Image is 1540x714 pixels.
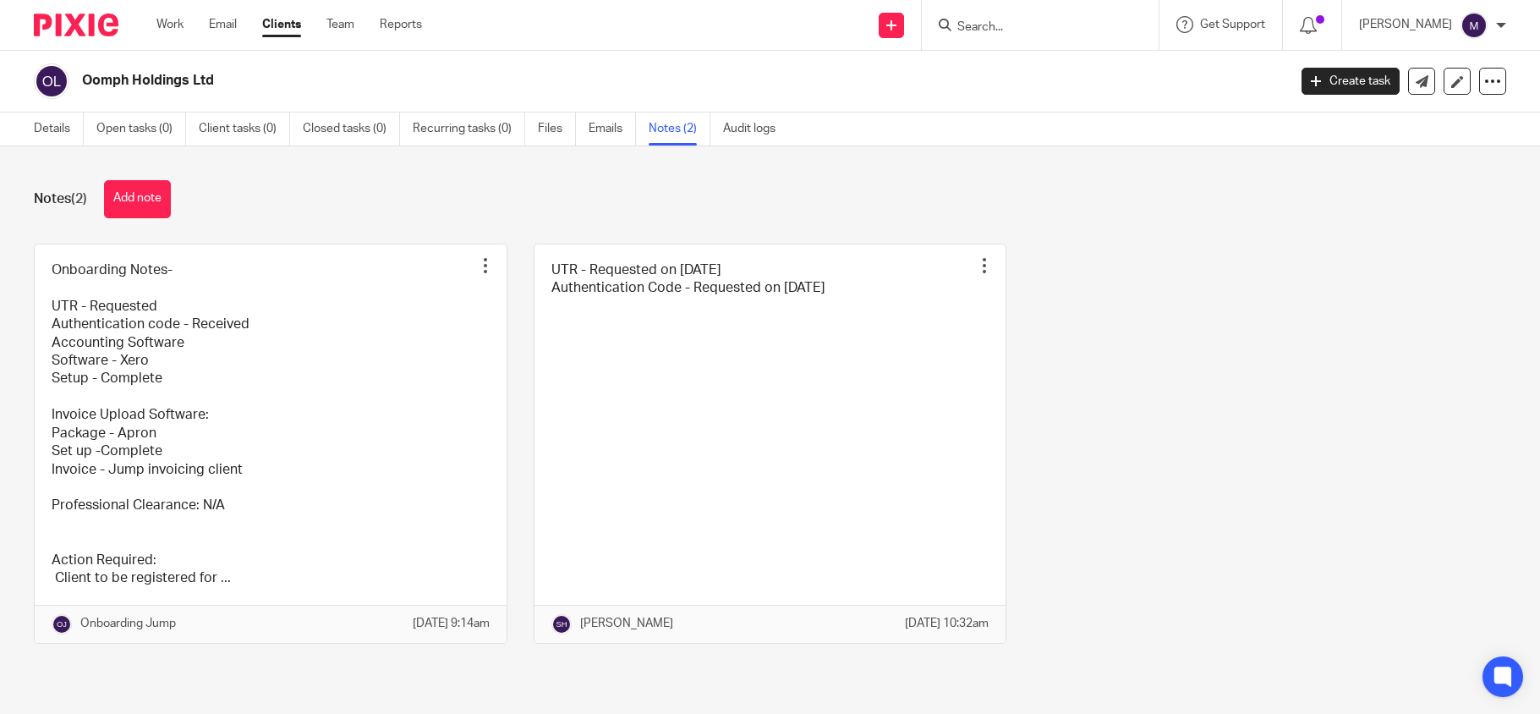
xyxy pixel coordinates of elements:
[1302,68,1400,95] a: Create task
[34,63,69,99] img: svg%3E
[34,113,84,146] a: Details
[209,16,237,33] a: Email
[905,615,989,632] p: [DATE] 10:32am
[538,113,576,146] a: Files
[413,615,490,632] p: [DATE] 9:14am
[82,72,1038,90] h2: Oomph Holdings Ltd
[723,113,788,146] a: Audit logs
[80,615,176,632] p: Onboarding Jump
[262,16,301,33] a: Clients
[551,614,572,634] img: svg%3E
[34,190,87,208] h1: Notes
[326,16,354,33] a: Team
[589,113,636,146] a: Emails
[156,16,184,33] a: Work
[649,113,710,146] a: Notes (2)
[380,16,422,33] a: Reports
[413,113,525,146] a: Recurring tasks (0)
[580,615,673,632] p: [PERSON_NAME]
[1359,16,1452,33] p: [PERSON_NAME]
[1461,12,1488,39] img: svg%3E
[1200,19,1265,30] span: Get Support
[71,192,87,206] span: (2)
[96,113,186,146] a: Open tasks (0)
[104,180,171,218] button: Add note
[34,14,118,36] img: Pixie
[956,20,1108,36] input: Search
[52,614,72,634] img: svg%3E
[303,113,400,146] a: Closed tasks (0)
[199,113,290,146] a: Client tasks (0)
